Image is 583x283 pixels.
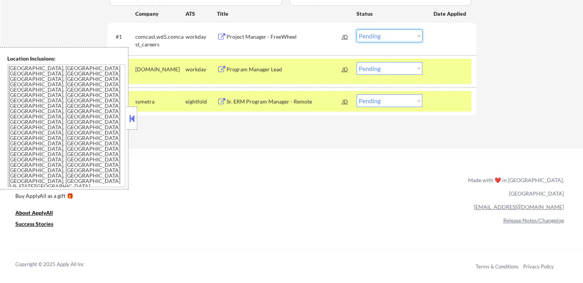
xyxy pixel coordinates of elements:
a: Terms & Conditions [476,263,519,270]
div: Buy ApplyAll as a gift 🎁 [15,193,92,199]
div: JD [342,94,349,108]
div: eightfold [186,98,217,105]
div: Copyright © 2025 Apply All Inc [15,261,103,268]
div: Sr. ERM Program Manager - Remote [227,98,342,105]
div: Date Applied [434,10,467,18]
div: Made with ❤️ in [GEOGRAPHIC_DATA], [GEOGRAPHIC_DATA] [465,173,564,200]
div: Location Inclusions: [7,55,125,63]
u: About ApplyAll [15,209,53,216]
div: workday [186,33,217,41]
div: workday [186,66,217,73]
div: #1 [116,33,129,41]
div: Project Manager - FreeWheel [227,33,342,41]
a: Release Notes/Changelog [503,217,564,224]
a: Success Stories [15,220,64,230]
div: comcast.wd5.comcast_careers [135,33,186,48]
div: Company [135,10,186,18]
a: Refer & earn free applications 👯‍♀️ [15,184,308,192]
u: Success Stories [15,220,53,227]
div: ATS [186,10,217,18]
a: [EMAIL_ADDRESS][DOMAIN_NAME] [474,204,564,210]
a: Buy ApplyAll as a gift 🎁 [15,192,92,202]
div: JD [342,30,349,43]
div: symetra [135,98,186,105]
a: Privacy Policy [523,263,554,270]
div: Title [217,10,349,18]
div: JD [342,62,349,76]
div: [DOMAIN_NAME] [135,66,186,73]
a: About ApplyAll [15,209,64,219]
div: Status [356,7,422,20]
div: Program Manager Lead [227,66,342,73]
